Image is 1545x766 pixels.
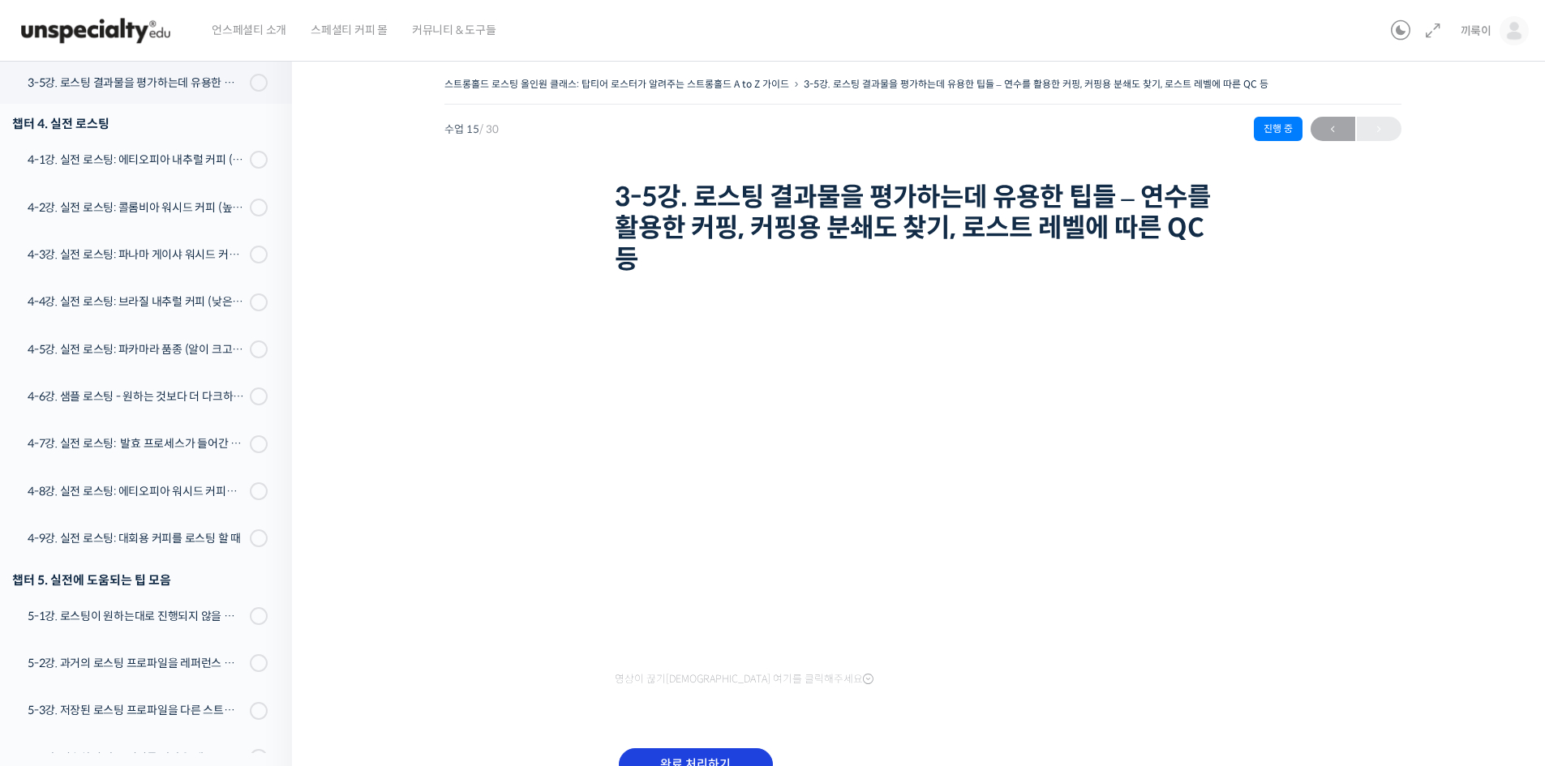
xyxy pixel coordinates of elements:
span: ← [1311,118,1355,140]
div: 챕터 4. 실전 로스팅 [12,113,268,135]
div: 4-7강. 실전 로스팅: 발효 프로세스가 들어간 커피를 필터용으로 로스팅 할 때 [28,434,245,452]
div: 4-9강. 실전 로스팅: 대회용 커피를 로스팅 할 때 [28,529,245,547]
div: 4-4강. 실전 로스팅: 브라질 내추럴 커피 (낮은 고도에서 재배되어 당분과 밀도가 낮은 경우) [28,293,245,310]
a: 홈 [5,514,107,554]
div: 4-8강. 실전 로스팅: 에티오피아 워시드 커피를 에스프레소용으로 로스팅 할 때 [28,482,245,500]
a: 대화 [107,514,209,554]
span: 설정 [251,538,270,551]
a: 스트롱홀드 로스팅 올인원 클래스: 탑티어 로스터가 알려주는 스트롱홀드 A to Z 가이드 [444,78,789,90]
span: 영상이 끊기[DEMOGRAPHIC_DATA] 여기를 클릭해주세요 [615,673,873,686]
span: 대화 [148,539,168,552]
div: 5-3강. 저장된 로스팅 프로파일을 다른 스트롱홀드 로스팅 머신에서 적용할 경우에 보정하는 방법 [28,701,245,719]
div: 4-5강. 실전 로스팅: 파카마라 품종 (알이 크고 산지에서 건조가 고르게 되기 힘든 경우) [28,340,245,358]
span: 홈 [51,538,61,551]
div: 4-6강. 샘플 로스팅 - 원하는 것보다 더 다크하게 로스팅 하는 이유 [28,387,245,405]
div: 5-2강. 과거의 로스팅 프로파일을 레퍼런스 삼아 리뷰하는 방법 [28,654,245,672]
div: 진행 중 [1254,117,1303,141]
div: 5-1강. 로스팅이 원하는대로 진행되지 않을 때, 일관성이 떨어질 때 [28,607,245,625]
div: 4-2강. 실전 로스팅: 콜롬비아 워시드 커피 (높은 밀도와 수분율 때문에 1차 크랙에서 많은 수분을 방출하는 경우) [28,199,245,216]
a: 3-5강. 로스팅 결과물을 평가하는데 유용한 팁들 – 연수를 활용한 커핑, 커핑용 분쇄도 찾기, 로스트 레벨에 따른 QC 등 [804,78,1268,90]
span: 수업 15 [444,124,499,135]
div: 3-5강. 로스팅 결과물을 평가하는데 유용한 팁들 - 연수를 활용한 커핑, 커핑용 분쇄도 찾기, 로스트 레벨에 따른 QC 등 [28,74,245,92]
div: 4-3강. 실전 로스팅: 파나마 게이샤 워시드 커피 (플레이버 프로파일이 로스팅하기 까다로운 경우) [28,246,245,263]
a: ←이전 [1311,117,1355,141]
div: 챕터 5. 실전에 도움되는 팁 모음 [12,569,268,591]
h1: 3-5강. 로스팅 결과물을 평가하는데 유용한 팁들 – 연수를 활용한 커핑, 커핑용 분쇄도 찾기, 로스트 레벨에 따른 QC 등 [615,182,1231,275]
div: 4-1강. 실전 로스팅: 에티오피아 내추럴 커피 (당분이 많이 포함되어 있고 색이 고르지 않은 경우) [28,151,245,169]
span: 끼룩이 [1461,24,1491,38]
a: 설정 [209,514,311,554]
span: / 30 [479,122,499,136]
